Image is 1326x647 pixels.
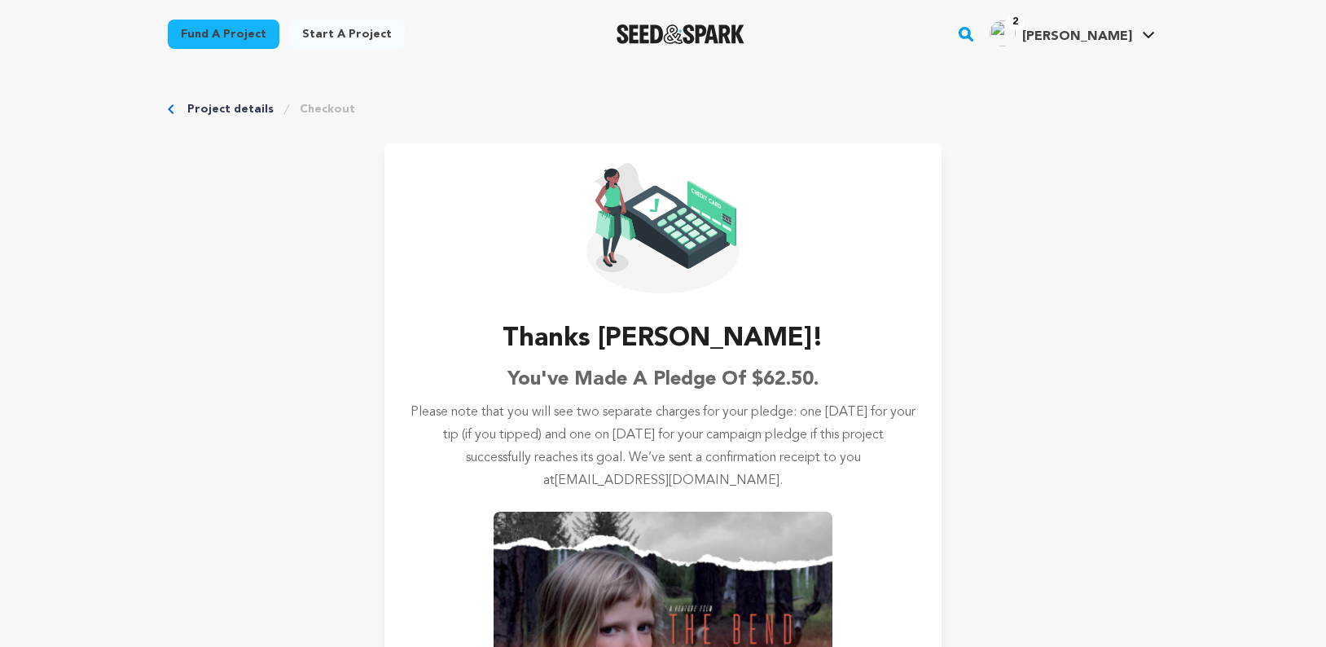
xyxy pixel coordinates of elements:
h6: You've made a pledge of $62.50. [507,365,819,394]
h3: Thanks [PERSON_NAME]! [503,319,823,359]
span: Cornelius A.'s Profile [986,17,1158,51]
img: Seed&Spark Logo Dark Mode [617,24,744,44]
a: Fund a project [168,20,279,49]
span: [PERSON_NAME] [1022,30,1132,43]
a: Cornelius A.'s Profile [986,17,1158,46]
div: Cornelius A.'s Profile [990,20,1132,46]
a: Checkout [300,101,355,117]
p: Please note that you will see two separate charges for your pledge: one [DATE] for your tip (if y... [411,401,915,492]
span: 2 [1006,14,1025,30]
img: Seed&Spark Confirmation Icon [586,163,740,293]
a: Seed&Spark Homepage [617,24,744,44]
div: Breadcrumb [168,101,1158,117]
img: AOh14GglTY5nMZRZUYfTyC9mAcAawLFRkmCPQq0YwzYCrg=s96-c [990,20,1016,46]
a: Project details [187,101,274,117]
a: Start a project [289,20,405,49]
